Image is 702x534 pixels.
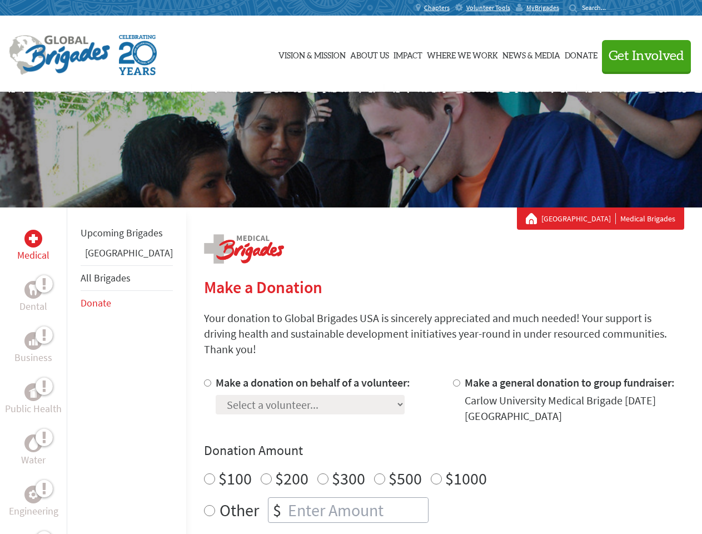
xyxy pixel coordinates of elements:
p: Medical [17,248,49,263]
img: Public Health [29,387,38,398]
p: Engineering [9,503,58,519]
label: $200 [275,468,308,489]
a: WaterWater [21,434,46,468]
a: News & Media [502,26,560,82]
a: All Brigades [81,271,131,284]
div: Public Health [24,383,42,401]
a: Donate [81,296,111,309]
a: [GEOGRAPHIC_DATA] [85,246,173,259]
div: Engineering [24,486,42,503]
div: Medical [24,230,42,248]
img: Water [29,437,38,449]
li: Belize [81,245,173,265]
span: Volunteer Tools [466,3,510,12]
a: BusinessBusiness [14,332,52,365]
div: $ [268,498,286,522]
span: Get Involved [609,50,684,63]
p: Dental [19,299,47,314]
img: Business [29,337,38,345]
li: Upcoming Brigades [81,221,173,245]
label: $1000 [445,468,487,489]
img: logo-medical.png [204,234,284,264]
h2: Make a Donation [204,277,684,297]
a: EngineeringEngineering [9,486,58,519]
li: All Brigades [81,265,173,291]
a: Where We Work [427,26,498,82]
button: Get Involved [602,40,691,72]
a: Public HealthPublic Health [5,383,62,417]
a: Impact [394,26,422,82]
div: Dental [24,281,42,299]
div: Carlow University Medical Brigade [DATE] [GEOGRAPHIC_DATA] [465,393,684,424]
p: Public Health [5,401,62,417]
li: Donate [81,291,173,315]
a: Donate [565,26,598,82]
a: Upcoming Brigades [81,226,163,239]
label: Make a donation on behalf of a volunteer: [216,375,410,389]
input: Search... [582,3,614,12]
p: Your donation to Global Brigades USA is sincerely appreciated and much needed! Your support is dr... [204,310,684,357]
img: Global Brigades Logo [9,35,110,75]
a: Vision & Mission [278,26,346,82]
label: Make a general donation to group fundraiser: [465,375,675,389]
label: $100 [218,468,252,489]
span: Chapters [424,3,450,12]
label: $300 [332,468,365,489]
div: Medical Brigades [526,213,675,224]
div: Business [24,332,42,350]
div: Water [24,434,42,452]
a: [GEOGRAPHIC_DATA] [541,213,616,224]
img: Medical [29,234,38,243]
label: Other [220,497,259,523]
img: Global Brigades Celebrating 20 Years [119,35,157,75]
h4: Donation Amount [204,442,684,459]
p: Business [14,350,52,365]
a: MedicalMedical [17,230,49,263]
span: MyBrigades [526,3,559,12]
input: Enter Amount [286,498,428,522]
label: $500 [389,468,422,489]
p: Water [21,452,46,468]
img: Dental [29,284,38,295]
a: About Us [350,26,389,82]
a: DentalDental [19,281,47,314]
img: Engineering [29,490,38,499]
